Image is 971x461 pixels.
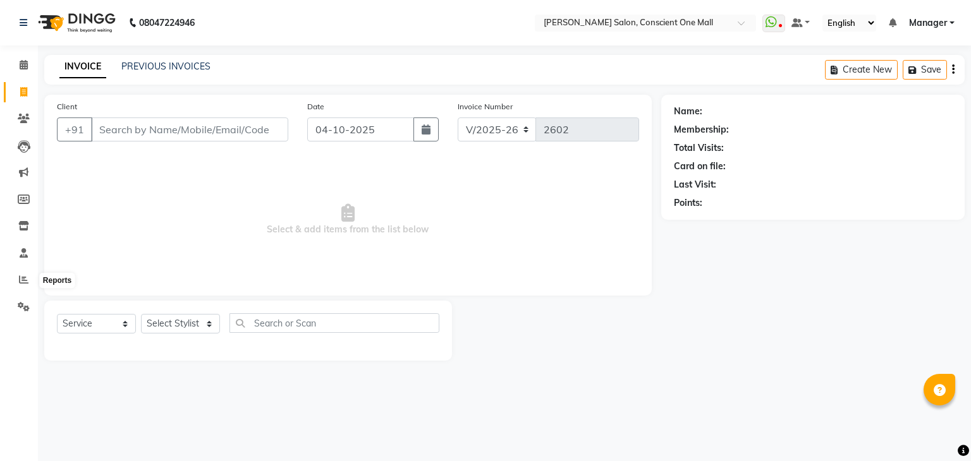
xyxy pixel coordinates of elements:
[674,123,729,136] div: Membership:
[32,5,119,40] img: logo
[91,117,288,141] input: Search by Name/Mobile/Email/Code
[674,178,716,191] div: Last Visit:
[139,5,195,40] b: 08047224946
[903,60,947,80] button: Save
[229,313,439,333] input: Search or Scan
[57,157,639,283] span: Select & add items from the list below
[674,141,724,155] div: Total Visits:
[918,410,958,448] iframe: chat widget
[307,101,324,112] label: Date
[57,117,92,141] button: +91
[674,105,702,118] div: Name:
[40,273,75,289] div: Reports
[458,101,513,112] label: Invoice Number
[674,196,702,210] div: Points:
[59,56,106,78] a: INVOICE
[825,60,898,80] button: Create New
[121,61,211,72] a: PREVIOUS INVOICES
[674,160,726,173] div: Card on file:
[909,16,947,30] span: Manager
[57,101,77,112] label: Client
